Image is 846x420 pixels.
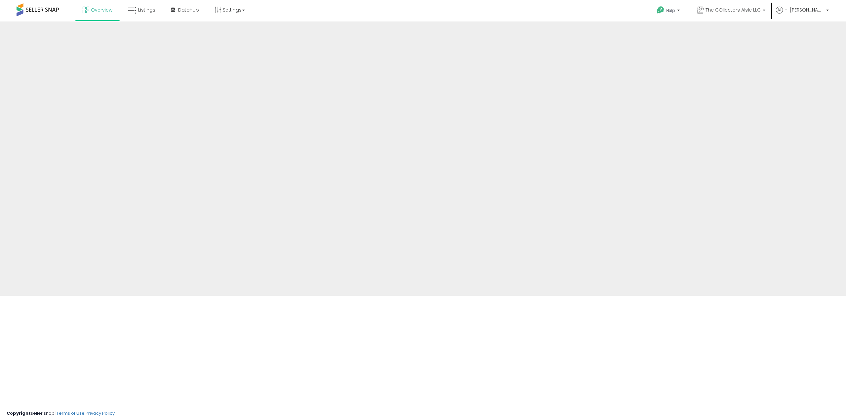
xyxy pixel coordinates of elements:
span: The COllectors AIsle LLC [706,7,761,13]
a: Help [651,1,686,21]
span: Overview [91,7,112,13]
span: Help [666,8,675,13]
i: Get Help [656,6,665,14]
span: DataHub [178,7,199,13]
a: Hi [PERSON_NAME] [776,7,829,21]
span: Listings [138,7,155,13]
span: Hi [PERSON_NAME] [785,7,824,13]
